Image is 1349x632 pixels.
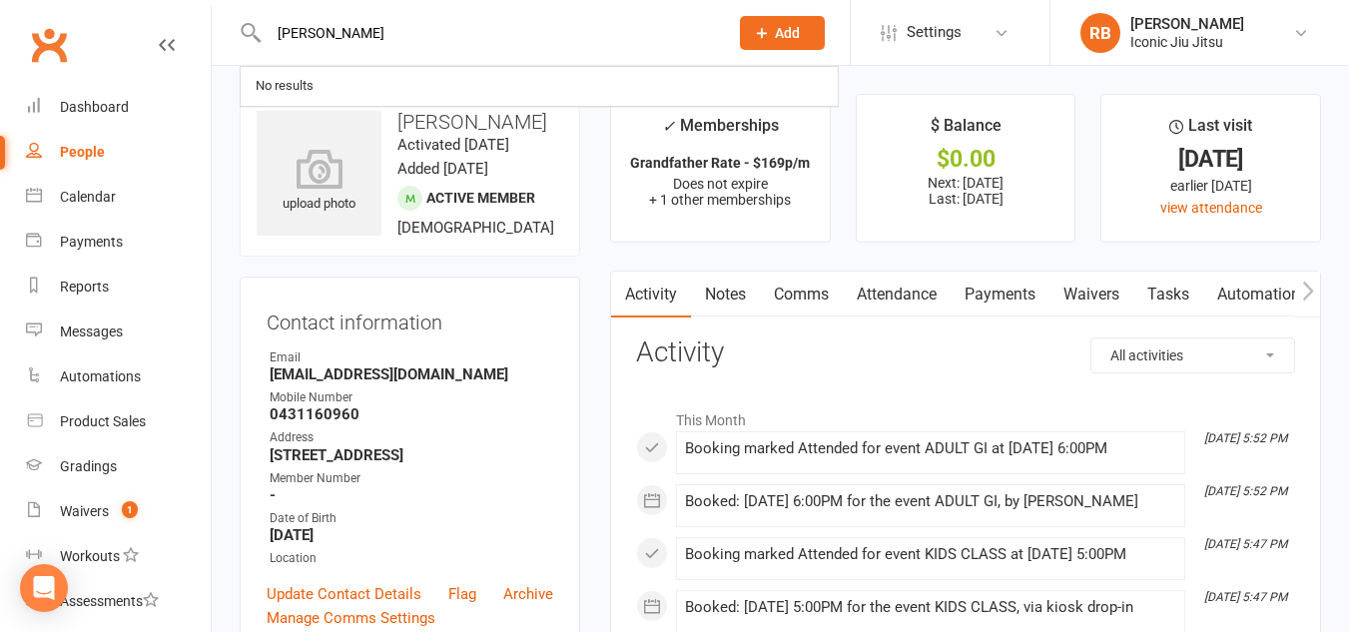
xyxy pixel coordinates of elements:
a: Automations [1203,272,1322,317]
a: Waivers 1 [26,489,211,534]
a: view attendance [1160,200,1262,216]
i: [DATE] 5:52 PM [1204,431,1287,445]
a: Activity [611,272,691,317]
span: Does not expire [673,176,768,192]
a: Update Contact Details [267,582,421,606]
div: RB [1080,13,1120,53]
a: Clubworx [24,20,74,70]
div: [PERSON_NAME] [1130,15,1244,33]
a: Messages [26,310,211,354]
button: Add [740,16,825,50]
a: Dashboard [26,85,211,130]
input: Search... [263,19,714,47]
div: Iconic Jiu Jitsu [1130,33,1244,51]
div: Product Sales [60,413,146,429]
a: Assessments [26,579,211,624]
div: Member Number [270,469,553,488]
strong: 0431160960 [270,405,553,423]
div: Open Intercom Messenger [20,564,68,612]
span: [DEMOGRAPHIC_DATA] [397,219,554,237]
div: Workouts [60,548,120,564]
i: [DATE] 5:47 PM [1204,537,1287,551]
a: Reports [26,265,211,310]
span: + 1 other memberships [649,192,791,208]
div: $ Balance [931,113,1002,149]
h3: [PERSON_NAME] [257,111,563,133]
li: This Month [636,399,1295,431]
div: Waivers [60,503,109,519]
div: Reports [60,279,109,295]
a: Workouts [26,534,211,579]
span: Active member [426,190,535,206]
div: Assessments [60,593,159,609]
div: Payments [60,234,123,250]
div: upload photo [257,149,381,215]
div: earlier [DATE] [1119,175,1302,197]
div: [DATE] [1119,149,1302,170]
div: Memberships [662,113,779,150]
span: 1 [122,501,138,518]
a: Attendance [843,272,951,317]
div: Last visit [1169,113,1252,149]
div: Booked: [DATE] 5:00PM for the event KIDS CLASS, via kiosk drop-in [685,599,1176,616]
a: Flag [448,582,476,606]
div: Calendar [60,189,116,205]
div: $0.00 [875,149,1057,170]
div: Address [270,428,553,447]
a: Notes [691,272,760,317]
a: Automations [26,354,211,399]
h3: Contact information [267,304,553,333]
strong: [EMAIL_ADDRESS][DOMAIN_NAME] [270,365,553,383]
a: People [26,130,211,175]
a: Payments [26,220,211,265]
span: Settings [907,10,962,55]
p: Next: [DATE] Last: [DATE] [875,175,1057,207]
i: [DATE] 5:47 PM [1204,590,1287,604]
div: Date of Birth [270,509,553,528]
a: Tasks [1133,272,1203,317]
div: Email [270,348,553,367]
a: Archive [503,582,553,606]
strong: [DATE] [270,526,553,544]
time: Added [DATE] [397,160,488,178]
i: [DATE] 5:52 PM [1204,484,1287,498]
div: People [60,144,105,160]
div: Mobile Number [270,388,553,407]
time: Activated [DATE] [397,136,509,154]
strong: Grandfather Rate - $169p/m [630,155,810,171]
div: Messages [60,323,123,339]
h3: Activity [636,337,1295,368]
div: Booking marked Attended for event ADULT GI at [DATE] 6:00PM [685,440,1176,457]
div: Booked: [DATE] 6:00PM for the event ADULT GI, by [PERSON_NAME] [685,493,1176,510]
div: Dashboard [60,99,129,115]
a: Product Sales [26,399,211,444]
a: Waivers [1049,272,1133,317]
a: Calendar [26,175,211,220]
div: No results [250,72,320,101]
a: Gradings [26,444,211,489]
div: Booking marked Attended for event KIDS CLASS at [DATE] 5:00PM [685,546,1176,563]
strong: [STREET_ADDRESS] [270,446,553,464]
i: ✓ [662,117,675,136]
a: Payments [951,272,1049,317]
div: Gradings [60,458,117,474]
div: Automations [60,368,141,384]
span: Add [775,25,800,41]
div: Location [270,549,553,568]
a: Manage Comms Settings [267,606,435,630]
strong: - [270,486,553,504]
a: Comms [760,272,843,317]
